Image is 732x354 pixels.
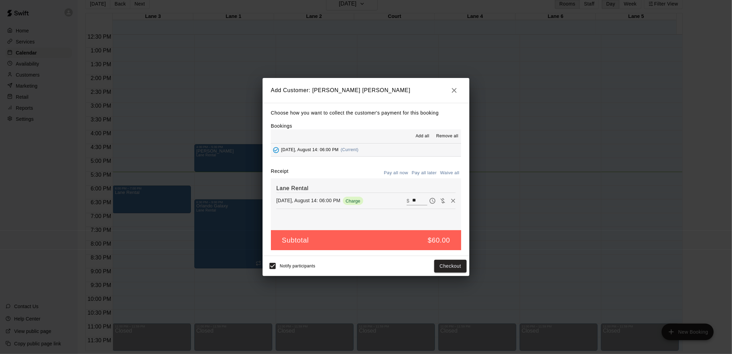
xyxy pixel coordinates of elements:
button: Pay all now [382,168,410,178]
span: Remove all [436,133,458,140]
label: Receipt [271,168,288,178]
span: Waive payment [438,197,448,203]
h5: Subtotal [282,236,309,245]
button: Waive all [438,168,461,178]
span: Pay later [427,197,438,203]
button: Remove [448,196,458,206]
p: [DATE], August 14: 06:00 PM [276,197,340,204]
span: (Current) [341,147,359,152]
h6: Lane Rental [276,184,456,193]
span: Notify participants [280,264,315,269]
p: $ [407,197,409,204]
p: Choose how you want to collect the customer's payment for this booking [271,109,461,117]
label: Bookings [271,123,292,129]
button: Add all [411,131,434,142]
h2: Add Customer: [PERSON_NAME] [PERSON_NAME] [263,78,469,103]
button: Checkout [434,260,467,273]
span: [DATE], August 14: 06:00 PM [281,147,339,152]
button: Added - Collect Payment[DATE], August 14: 06:00 PM(Current) [271,144,461,156]
button: Pay all later [410,168,439,178]
button: Remove all [434,131,461,142]
span: Charge [343,198,363,204]
h5: $60.00 [428,236,450,245]
button: Added - Collect Payment [271,145,281,155]
span: Add all [416,133,429,140]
